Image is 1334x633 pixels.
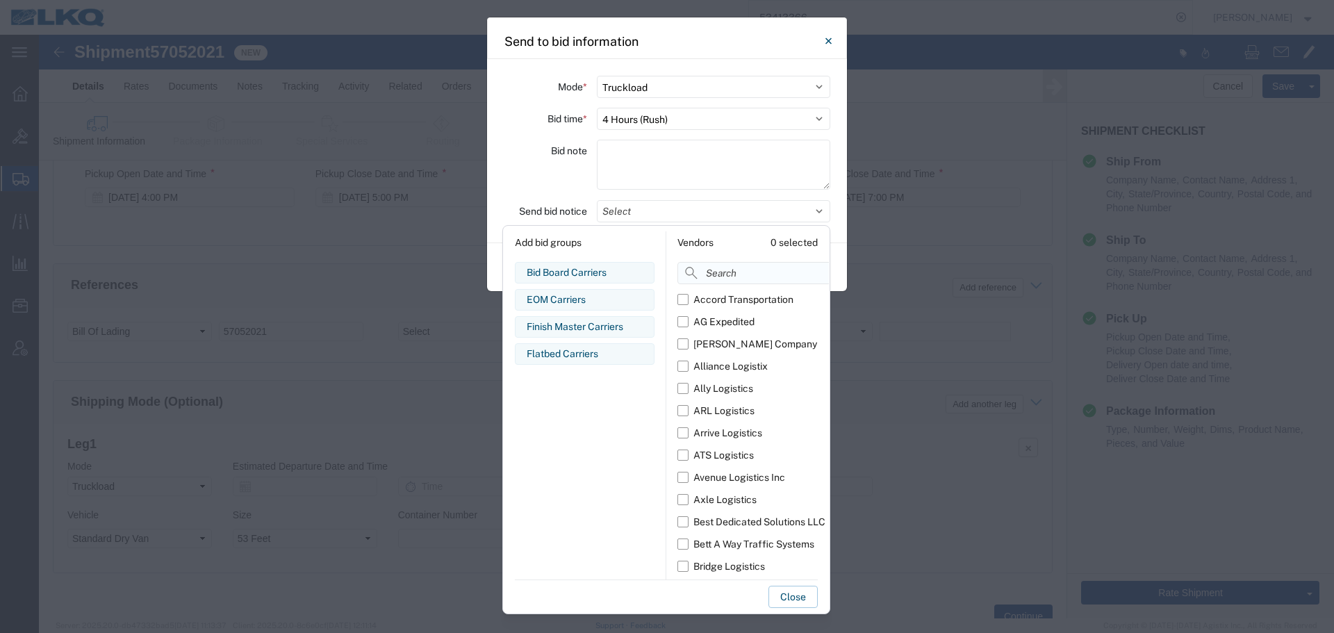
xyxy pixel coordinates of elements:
div: Vendors [677,236,714,250]
h4: Send to bid information [504,32,639,51]
div: Add bid groups [515,231,654,254]
label: Send bid notice [519,200,587,222]
button: Select [597,200,830,222]
label: Bid note [551,140,587,162]
label: Bid time [547,108,587,130]
div: 0 selected [771,236,818,250]
div: Bid Board Carriers [527,265,643,280]
button: Close [814,27,842,55]
input: Search [677,262,891,284]
label: Mode [558,76,587,98]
